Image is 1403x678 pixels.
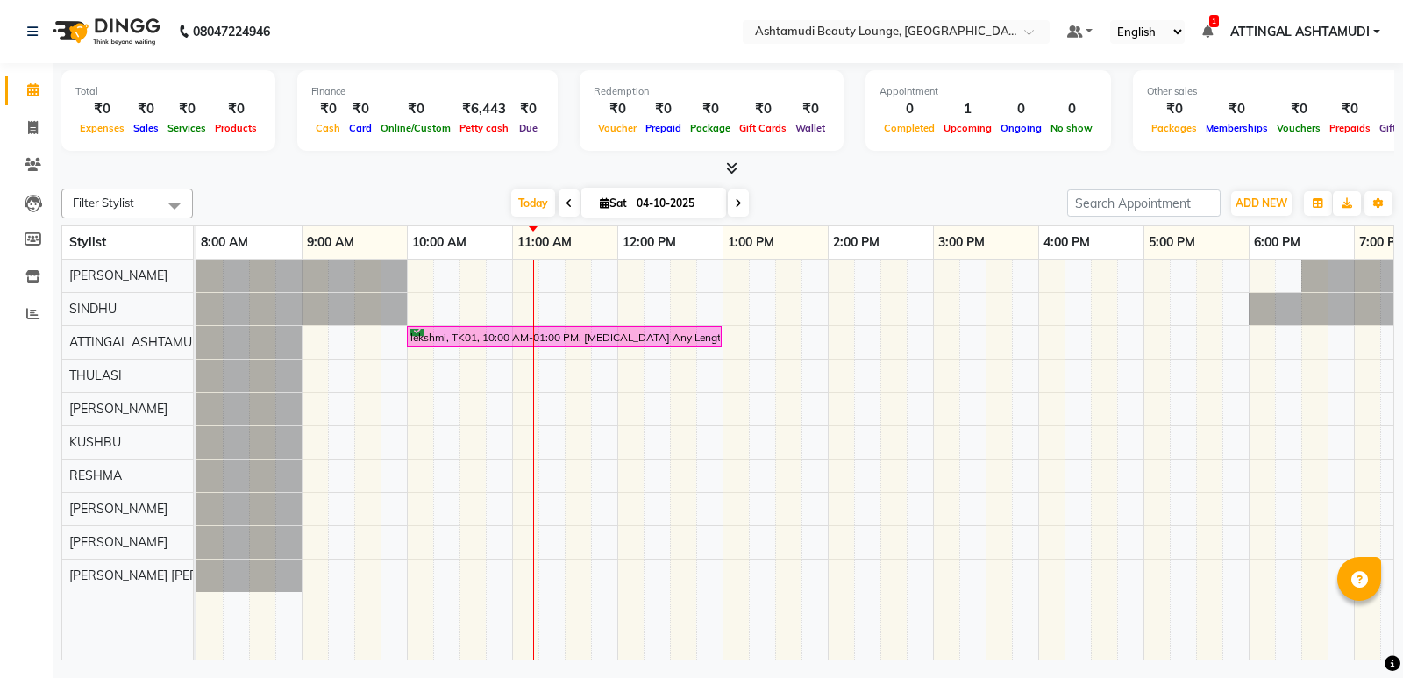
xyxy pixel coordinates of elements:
div: lekshmi, TK01, 10:00 AM-01:00 PM, [MEDICAL_DATA] Any Length Offer [409,329,720,346]
div: ₹0 [345,99,376,119]
span: Sales [129,122,163,134]
a: 9:00 AM [303,230,359,255]
span: No show [1046,122,1097,134]
a: 11:00 AM [513,230,576,255]
div: Appointment [880,84,1097,99]
span: ATTINGAL ASHTAMUDI [1230,23,1370,41]
button: ADD NEW [1231,191,1292,216]
span: RESHMA [69,467,122,483]
div: ₹0 [311,99,345,119]
div: ₹0 [1201,99,1272,119]
a: 10:00 AM [408,230,471,255]
span: Ongoing [996,122,1046,134]
span: 1 [1209,15,1219,27]
span: Petty cash [455,122,513,134]
div: ₹0 [735,99,791,119]
span: Packages [1147,122,1201,134]
span: Due [515,122,542,134]
span: Cash [311,122,345,134]
a: 3:00 PM [934,230,989,255]
span: Package [686,122,735,134]
span: Filter Stylist [73,196,134,210]
span: [PERSON_NAME] [PERSON_NAME] [69,567,269,583]
span: KUSHBU [69,434,121,450]
span: Voucher [594,122,641,134]
div: Finance [311,84,544,99]
span: Prepaids [1325,122,1375,134]
div: Redemption [594,84,830,99]
span: THULASI [69,368,122,383]
div: ₹0 [1147,99,1201,119]
div: Total [75,84,261,99]
span: Services [163,122,210,134]
div: ₹0 [163,99,210,119]
span: Stylist [69,234,106,250]
span: Online/Custom [376,122,455,134]
span: SINDHU [69,301,117,317]
a: 8:00 AM [196,230,253,255]
img: logo [45,7,165,56]
span: [PERSON_NAME] [69,401,167,417]
div: ₹0 [75,99,129,119]
a: 5:00 PM [1144,230,1200,255]
span: ADD NEW [1236,196,1287,210]
div: ₹0 [376,99,455,119]
span: [PERSON_NAME] [69,534,167,550]
span: Upcoming [939,122,996,134]
span: Sat [595,196,631,210]
div: ₹0 [791,99,830,119]
a: 12:00 PM [618,230,680,255]
input: 2025-10-04 [631,190,719,217]
div: ₹0 [686,99,735,119]
a: 1:00 PM [723,230,779,255]
div: ₹0 [1272,99,1325,119]
div: ₹0 [210,99,261,119]
div: ₹0 [641,99,686,119]
div: ₹0 [1325,99,1375,119]
span: Today [511,189,555,217]
div: ₹0 [594,99,641,119]
a: 6:00 PM [1250,230,1305,255]
div: ₹0 [129,99,163,119]
span: Prepaid [641,122,686,134]
span: [PERSON_NAME] [69,501,167,517]
a: 2:00 PM [829,230,884,255]
span: Products [210,122,261,134]
span: Memberships [1201,122,1272,134]
span: Vouchers [1272,122,1325,134]
span: Card [345,122,376,134]
span: Expenses [75,122,129,134]
span: ATTINGAL ASHTAMUDI [69,334,204,350]
a: 4:00 PM [1039,230,1094,255]
div: 0 [880,99,939,119]
div: 0 [1046,99,1097,119]
div: 0 [996,99,1046,119]
span: [PERSON_NAME] [69,268,167,283]
span: Completed [880,122,939,134]
span: Wallet [791,122,830,134]
span: Gift Cards [735,122,791,134]
input: Search Appointment [1067,189,1221,217]
div: 1 [939,99,996,119]
div: ₹6,443 [455,99,513,119]
iframe: chat widget [1329,608,1385,660]
div: ₹0 [513,99,544,119]
a: 1 [1202,24,1213,39]
b: 08047224946 [193,7,270,56]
